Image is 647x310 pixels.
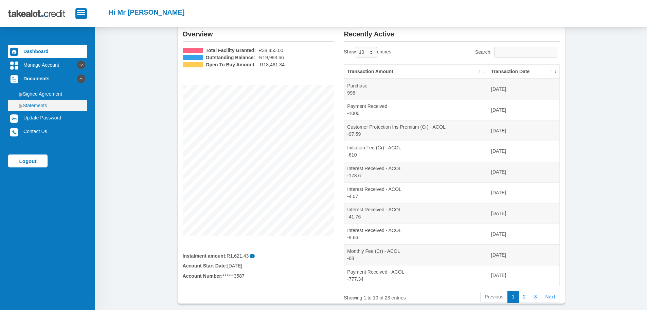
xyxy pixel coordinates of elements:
[356,47,377,58] select: Showentries
[344,290,428,301] div: Showing 1 to 10 of 23 entries
[344,100,488,120] td: Payment Received -1000
[206,61,256,68] b: Open To Buy Amount:
[488,141,559,162] td: [DATE]
[494,47,557,58] input: Search:
[8,45,87,58] a: Dashboard
[206,54,255,61] b: Outstanding Balance:
[488,162,559,182] td: [DATE]
[183,253,227,259] b: Instalment amount:
[8,72,87,85] a: Documents
[488,203,559,224] td: [DATE]
[488,244,559,265] td: [DATE]
[8,111,87,124] a: Update Password
[183,263,227,268] b: Account Start Date:
[488,120,559,141] td: [DATE]
[344,47,391,58] label: Show entries
[507,291,519,303] a: 1
[8,5,75,22] img: takealot_credit_logo.svg
[8,154,48,167] a: Logout
[519,291,530,303] a: 2
[530,291,541,303] a: 3
[344,25,560,38] h2: Recently Active
[258,47,283,54] span: R38,455.00
[344,79,488,100] td: Purchase 996
[183,273,223,279] b: Account Number:
[344,141,488,162] td: Initiation Fee (Cr) - ACOL -610
[183,25,334,38] h2: Overview
[488,100,559,120] td: [DATE]
[344,162,488,182] td: Interest Received - ACOL -178.6
[475,47,560,58] label: Search:
[8,88,87,99] a: Signed Agreement
[488,182,559,203] td: [DATE]
[250,254,255,258] span: i
[183,252,334,260] div: R1,621.43
[344,182,488,203] td: Interest Received - ACOL -4.07
[109,8,184,16] h2: Hi Mr [PERSON_NAME]
[19,104,23,108] img: menu arrow
[488,79,559,100] td: [DATE]
[206,47,256,54] b: Total Facility Granted:
[344,224,488,244] td: Interest Received - ACOL -9.66
[344,203,488,224] td: Interest Received - ACOL -41.76
[8,100,87,111] a: Statements
[260,61,285,68] span: R18,461.34
[344,244,488,265] td: Monthly Fee (Cr) - ACOL -68
[344,120,488,141] td: Customer Protection Ins Premium (Cr) - ACOL -97.59
[8,125,87,138] a: Contact Us
[488,265,559,286] td: [DATE]
[541,291,560,303] a: Next
[8,59,87,71] a: Manage Account
[344,265,488,286] td: Payment Received - ACOL -777.34
[488,224,559,244] td: [DATE]
[178,262,339,270] div: [DATE]
[344,65,488,79] th: Transaction Amount: activate to sort column ascending
[488,65,559,79] th: Transaction Date: activate to sort column ascending
[259,54,284,61] span: R19,993.66
[19,92,23,97] img: menu arrow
